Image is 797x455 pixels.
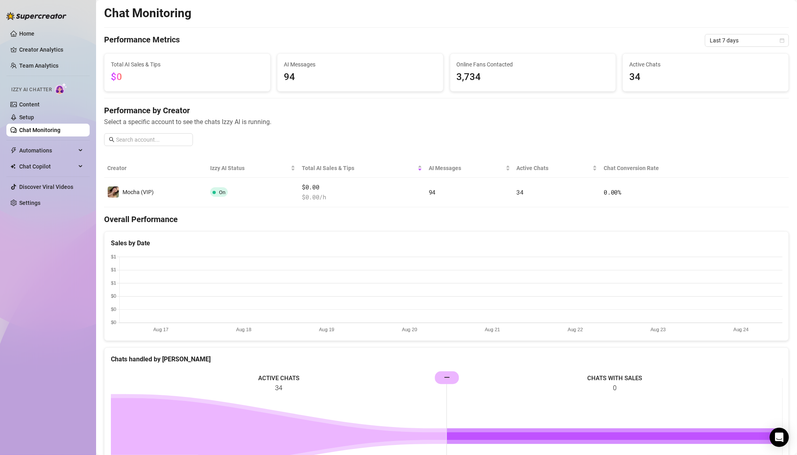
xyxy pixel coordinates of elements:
[111,71,122,82] span: $0
[457,60,610,69] span: Online Fans Contacted
[629,60,782,69] span: Active Chats
[210,164,289,172] span: Izzy AI Status
[426,159,514,178] th: AI Messages
[19,62,58,69] a: Team Analytics
[302,164,416,172] span: Total AI Sales & Tips
[19,184,73,190] a: Discover Viral Videos
[207,159,299,178] th: Izzy AI Status
[55,83,67,94] img: AI Chatter
[770,428,789,447] div: Open Intercom Messenger
[284,60,437,69] span: AI Messages
[122,189,154,195] span: Mocha (VIP)
[710,34,784,46] span: Last 7 days
[111,354,782,364] div: Chats handled by [PERSON_NAME]
[19,144,76,157] span: Automations
[284,70,437,85] span: 94
[780,38,785,43] span: calendar
[111,60,264,69] span: Total AI Sales & Tips
[604,188,621,196] span: 0.00 %
[104,6,191,21] h2: Chat Monitoring
[109,137,114,142] span: search
[6,12,66,20] img: logo-BBDzfeDw.svg
[517,164,591,172] span: Active Chats
[111,238,782,248] div: Sales by Date
[219,189,225,195] span: On
[429,164,504,172] span: AI Messages
[19,30,34,37] a: Home
[108,186,119,198] img: Mocha (VIP)
[514,159,601,178] th: Active Chats
[104,34,180,47] h4: Performance Metrics
[19,127,60,133] a: Chat Monitoring
[19,200,40,206] a: Settings
[19,43,83,56] a: Creator Analytics
[104,214,789,225] h4: Overall Performance
[429,188,436,196] span: 94
[104,159,207,178] th: Creator
[104,105,789,116] h4: Performance by Creator
[19,160,76,173] span: Chat Copilot
[104,117,789,127] span: Select a specific account to see the chats Izzy AI is running.
[517,188,524,196] span: 34
[10,164,16,169] img: Chat Copilot
[10,147,17,154] span: thunderbolt
[11,86,52,94] span: Izzy AI Chatter
[116,135,188,144] input: Search account...
[600,159,720,178] th: Chat Conversion Rate
[302,192,422,202] span: $ 0.00 /h
[629,70,782,85] span: 34
[457,70,610,85] span: 3,734
[19,114,34,120] a: Setup
[299,159,426,178] th: Total AI Sales & Tips
[19,101,40,108] a: Content
[302,182,422,192] span: $0.00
